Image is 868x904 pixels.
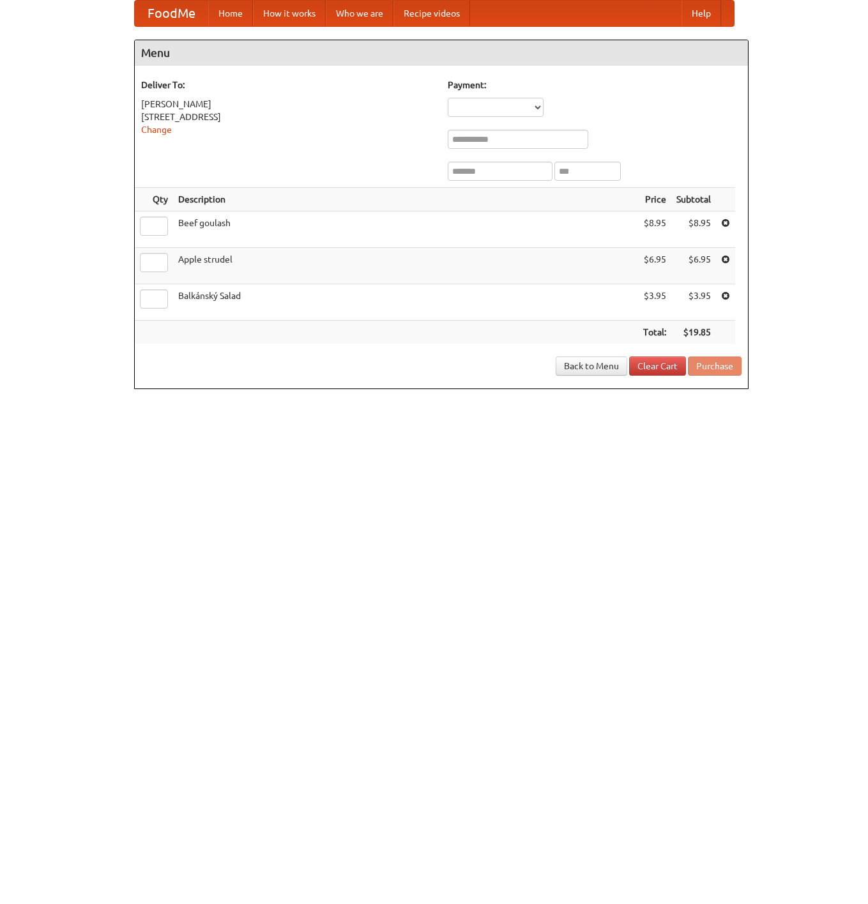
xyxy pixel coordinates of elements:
[173,211,638,248] td: Beef goulash
[638,188,671,211] th: Price
[671,211,716,248] td: $8.95
[173,284,638,321] td: Balkánský Salad
[173,248,638,284] td: Apple strudel
[393,1,470,26] a: Recipe videos
[688,356,742,376] button: Purchase
[638,248,671,284] td: $6.95
[173,188,638,211] th: Description
[208,1,253,26] a: Home
[638,321,671,344] th: Total:
[671,248,716,284] td: $6.95
[638,284,671,321] td: $3.95
[448,79,742,91] h5: Payment:
[556,356,627,376] a: Back to Menu
[141,98,435,111] div: [PERSON_NAME]
[671,321,716,344] th: $19.85
[629,356,686,376] a: Clear Cart
[141,111,435,123] div: [STREET_ADDRESS]
[671,188,716,211] th: Subtotal
[135,40,748,66] h4: Menu
[326,1,393,26] a: Who we are
[671,284,716,321] td: $3.95
[253,1,326,26] a: How it works
[135,188,173,211] th: Qty
[638,211,671,248] td: $8.95
[141,125,172,135] a: Change
[135,1,208,26] a: FoodMe
[681,1,721,26] a: Help
[141,79,435,91] h5: Deliver To:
